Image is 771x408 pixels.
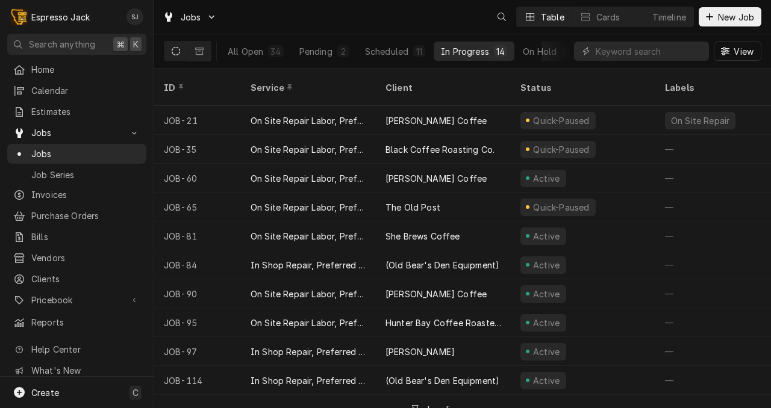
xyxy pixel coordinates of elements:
div: [PERSON_NAME] Coffee [385,172,487,185]
a: Clients [7,269,146,289]
div: 11 [416,45,423,58]
div: Active [531,172,561,185]
div: JOB-97 [154,337,241,366]
span: K [133,38,139,51]
span: View [731,45,756,58]
div: Timeline [652,11,686,23]
button: Open search [492,7,511,26]
a: Purchase Orders [7,206,146,226]
div: Samantha Janssen's Avatar [126,8,143,25]
div: Espresso Jack [31,11,90,23]
div: Quick-Paused [532,201,591,214]
a: Estimates [7,102,146,122]
span: Bills [31,230,140,243]
div: JOB-21 [154,106,241,135]
div: All Open [228,45,263,58]
div: [PERSON_NAME] Coffee [385,288,487,300]
div: Quick-Paused [532,114,591,127]
span: Home [31,63,140,76]
div: On Site Repair Labor, Prefered Rate, Regular Hours [251,288,366,300]
a: Vendors [7,248,146,268]
span: Invoices [31,188,140,201]
a: Go to Help Center [7,339,146,359]
button: View [714,42,761,61]
span: Pricebook [31,294,122,306]
a: Job Series [7,165,146,185]
div: JOB-114 [154,366,241,395]
div: On Site Repair Labor, Prefered Rate, Regular Hours [251,143,366,156]
a: Bills [7,227,146,247]
div: Active [531,317,561,329]
a: Jobs [7,144,146,164]
span: Job Series [31,168,140,181]
div: Cards [596,11,620,23]
span: ⌘ [116,38,125,51]
span: Jobs [31,126,122,139]
div: Quick-Paused [532,143,591,156]
div: ID [164,81,229,94]
div: (Old Bear's Den Equipment) [385,374,499,387]
div: [PERSON_NAME] Coffee [385,114,487,127]
div: On Site Repair Labor, Prefered Rate, Regular Hours [251,172,366,185]
span: Vendors [31,252,140,264]
div: 34 [270,45,281,58]
div: Active [531,288,561,300]
div: Active [531,259,561,271]
span: Search anything [29,38,95,51]
div: The Old Post [385,201,440,214]
a: Go to Pricebook [7,290,146,310]
div: She Brews Coffee [385,230,460,243]
a: Calendar [7,81,146,100]
div: Hunter Bay Coffee Roasters [385,317,501,329]
button: New Job [699,7,761,26]
span: What's New [31,364,139,377]
div: SJ [126,8,143,25]
div: E [11,8,28,25]
span: Reports [31,316,140,329]
div: JOB-35 [154,135,241,164]
div: Service [251,81,364,94]
div: JOB-95 [154,308,241,337]
div: On Site Repair Labor, Prefered Rate, Regular Hours [251,201,366,214]
span: Jobs [181,11,201,23]
div: Pending [299,45,332,58]
div: JOB-90 [154,279,241,308]
div: [PERSON_NAME] [385,345,455,358]
span: Calendar [31,84,140,97]
div: Espresso Jack's Avatar [11,8,28,25]
span: Estimates [31,105,140,118]
div: In Shop Repair, Preferred Rate [251,374,366,387]
span: New Job [716,11,757,23]
div: 2 [340,45,347,58]
a: Home [7,60,146,79]
button: Search anything⌘K [7,34,146,55]
div: Active [531,230,561,243]
span: Clients [31,273,140,285]
a: Go to What's New [7,360,146,380]
span: Jobs [31,147,140,160]
div: In Shop Repair, Preferred Rate [251,345,366,358]
div: 14 [496,45,505,58]
a: Go to Jobs [7,123,146,143]
div: Active [531,345,561,358]
span: Create [31,388,59,398]
div: Active [531,374,561,387]
div: JOB-84 [154,250,241,279]
a: Reports [7,312,146,332]
div: On Site Repair Labor, Prefered Rate, Regular Hours [251,317,366,329]
div: 1 [564,45,571,58]
div: (Old Bear's Den Equipment) [385,259,499,271]
a: Invoices [7,185,146,205]
div: Black Coffee Roasting Co. [385,143,495,156]
a: Go to Jobs [158,7,222,27]
div: JOB-65 [154,193,241,221]
div: On Site Repair Labor, Prefered Rate, Regular Hours [251,230,366,243]
div: Scheduled [365,45,408,58]
div: Status [520,81,643,94]
div: Table [541,11,564,23]
div: In Progress [441,45,489,58]
span: Purchase Orders [31,209,140,222]
div: On Site Repair [670,114,731,127]
div: In Shop Repair, Preferred Rate [251,259,366,271]
span: C [133,386,139,399]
